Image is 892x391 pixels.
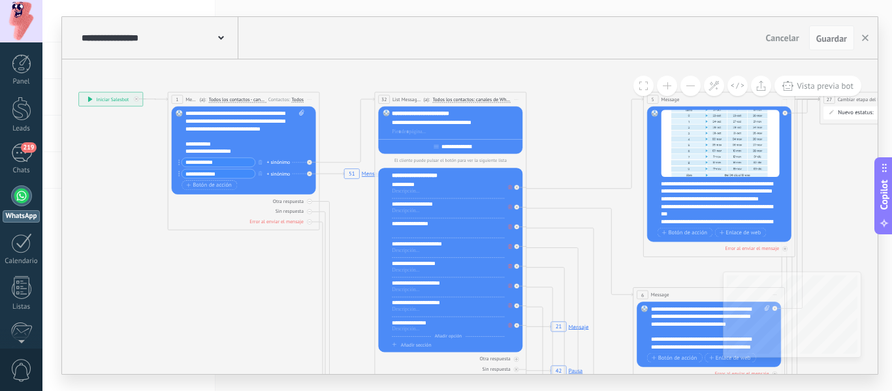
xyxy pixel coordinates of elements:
[715,370,769,377] div: Error al enviar el mensaje
[182,180,237,190] button: Botón de acción
[661,110,779,177] img: 96d022b4-557a-4df0-ab6d-23771985b72d
[641,292,644,298] span: 6
[176,97,178,103] span: 1
[267,159,291,166] div: + sinónimo
[3,166,40,175] div: Chats
[381,97,387,103] span: 32
[3,78,40,86] div: Panel
[658,228,713,238] button: Botón de acción
[709,354,751,360] span: Enlace de web
[766,32,799,44] span: Cancelar
[3,210,40,223] div: WhatsApp
[809,25,854,50] button: Guardar
[267,170,291,178] div: + sinónimo
[3,125,40,133] div: Leads
[647,353,703,363] button: Botón de acción
[208,97,266,102] span: Todos los contactos - canales seleccionados
[186,182,231,188] span: Botón de acción
[291,97,304,102] div: Todos
[276,208,304,215] div: Sin respuesta
[200,96,206,103] span: (a):
[3,303,40,311] div: Listas
[392,96,422,103] span: List Message (WhatsApp)
[268,95,292,102] div: Contactos:
[878,180,891,210] span: Copilot
[725,245,779,252] div: Error al enviar el mensaje
[797,80,853,91] span: Vista previa bot
[482,366,510,373] div: Sin respuesta
[661,96,679,103] span: Message
[816,34,847,43] span: Guardar
[21,142,36,153] span: 219
[652,97,654,103] span: 5
[185,96,198,103] span: Message
[662,230,707,236] span: Botón de acción
[827,97,832,103] span: 27
[424,96,430,103] span: (a):
[838,109,874,117] span: Nuevo estatus:
[838,96,886,103] span: Cambiar etapa del lead
[774,76,861,96] button: Vista previa bot
[431,334,466,339] span: Añadir opción
[720,230,761,236] span: Enlace de web
[432,97,510,102] span: Todos los contactos: canales de WhatsApp seleccionados
[79,92,143,106] div: Iniciar Salesbot
[273,198,304,204] div: Otra respuesta
[651,291,669,298] span: Message
[249,218,304,225] div: Error al enviar el mensaje
[715,228,767,238] button: Enlace de web
[378,158,522,164] p: El cliente puede pulsar el botón para ver la siguiente lista
[401,341,432,348] span: Añadir sección
[761,28,804,48] button: Cancelar
[652,354,697,360] span: Botón de acción
[3,257,40,266] div: Calendario
[705,353,756,363] button: Enlace de web
[480,356,511,362] div: Otra respuesta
